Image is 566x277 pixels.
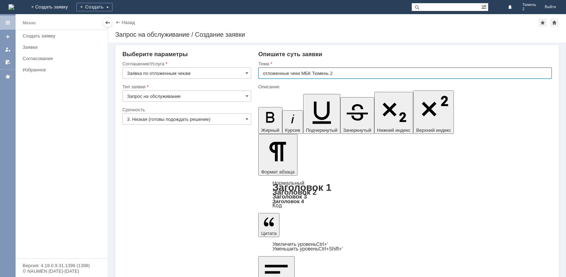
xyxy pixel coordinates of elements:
button: Цитата [258,213,279,237]
div: Цитата [258,242,552,251]
div: Меню [23,19,36,27]
div: Описание [258,84,550,89]
a: Код [272,202,282,209]
div: © NAUMEN [DATE]-[DATE] [23,269,100,273]
a: Создать заявку [2,31,13,42]
span: Выберите параметры [122,51,188,58]
div: Сделать домашней страницей [550,18,559,27]
a: Согласования [20,53,106,64]
button: Нижний индекс [374,92,414,134]
a: Создать заявку [20,30,106,41]
div: Создать [76,3,112,11]
span: Расширенный поиск [481,3,488,10]
button: Формат абзаца [258,134,297,176]
span: Цитата [261,231,277,236]
button: Верхний индекс [413,90,454,134]
a: Заголовок 2 [272,188,317,196]
div: Соглашение/Услуга [122,61,250,66]
a: Заголовок 3 [272,193,307,200]
div: Запрос на обслуживание / Создание заявки [115,31,559,38]
div: Избранное [23,67,96,72]
a: Заголовок 4 [272,198,304,204]
div: Добавить в избранное [538,18,547,27]
span: Верхний индекс [416,128,451,133]
div: Заявки [23,45,103,50]
button: Курсив [282,110,303,134]
span: 2 [522,7,536,11]
span: Формат абзаца [261,169,294,175]
button: Жирный [258,107,282,134]
span: Подчеркнутый [306,128,337,133]
div: Тема [258,61,550,66]
a: Мои согласования [2,57,13,68]
button: Подчеркнутый [303,94,340,134]
button: Зачеркнутый [340,97,374,134]
a: Decrease [272,246,343,252]
span: Опишите суть заявки [258,51,322,58]
div: Срочность [122,107,250,112]
span: Зачеркнутый [343,128,371,133]
a: Нормальный [272,180,304,186]
span: Ctrl+Shift+' [318,246,343,252]
div: Версия: 4.18.0.9.31.1398 (1398) [23,263,100,268]
span: Тюмень [522,3,536,7]
a: Перейти на домашнюю страницу [8,4,14,10]
div: Формат абзаца [258,181,552,208]
a: Мои заявки [2,44,13,55]
div: Создать заявку [23,33,103,39]
div: Согласования [23,56,103,61]
a: Заявки [20,42,106,53]
img: logo [8,4,14,10]
span: Курсив [285,128,300,133]
a: Назад [122,20,135,25]
div: Тип заявки [122,84,250,89]
div: Скрыть меню [103,18,112,27]
span: Нижний индекс [377,128,411,133]
span: Жирный [261,128,279,133]
a: Заголовок 1 [272,182,331,193]
span: Ctrl+' [316,241,328,247]
a: Increase [272,241,328,247]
